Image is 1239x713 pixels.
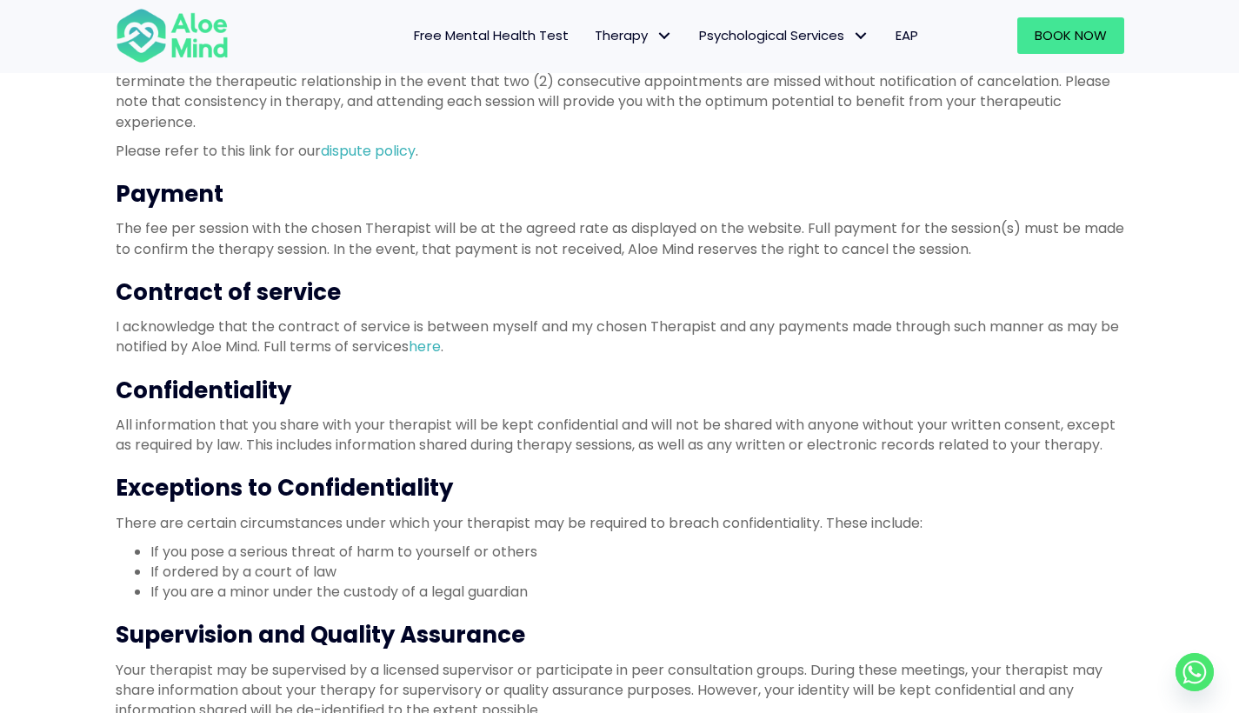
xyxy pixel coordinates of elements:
p: All information that you share with your therapist will be kept confidential and will not be shar... [116,415,1124,455]
span: Free Mental Health Test [414,26,569,44]
p: I acknowledge that the contract of service is between myself and my chosen Therapist and any paym... [116,317,1124,356]
h3: Payment [116,178,1124,210]
a: here [409,337,441,356]
li: If ordered by a court of law [150,562,1124,582]
p: The fee per session with the chosen Therapist will be at the agreed rate as displayed on the webs... [116,218,1124,258]
a: TherapyTherapy: submenu [582,17,686,54]
p: Excessive missing of appointments will result in a re-evaluation of our contract and your continu... [116,51,1124,132]
span: Therapy [595,26,673,44]
nav: Menu [251,17,931,54]
p: Please refer to this link for our . [116,141,1124,161]
a: Whatsapp [1176,653,1214,691]
h3: Confidentiality [116,375,1124,406]
span: Therapy: submenu [652,23,677,49]
a: Free Mental Health Test [401,17,582,54]
li: If you pose a serious threat of harm to yourself or others [150,542,1124,562]
span: Psychological Services [699,26,869,44]
img: Aloe mind Logo [116,7,229,64]
span: EAP [896,26,918,44]
a: dispute policy [321,141,416,161]
li: If you are a minor under the custody of a legal guardian [150,582,1124,602]
p: There are certain circumstances under which your therapist may be required to breach confidential... [116,513,1124,533]
a: EAP [883,17,931,54]
h3: Contract of service [116,277,1124,308]
a: Book Now [1017,17,1124,54]
h3: Exceptions to Confidentiality [116,472,1124,503]
h3: Supervision and Quality Assurance [116,619,1124,650]
span: Psychological Services: submenu [849,23,874,49]
a: Psychological ServicesPsychological Services: submenu [686,17,883,54]
span: Book Now [1035,26,1107,44]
